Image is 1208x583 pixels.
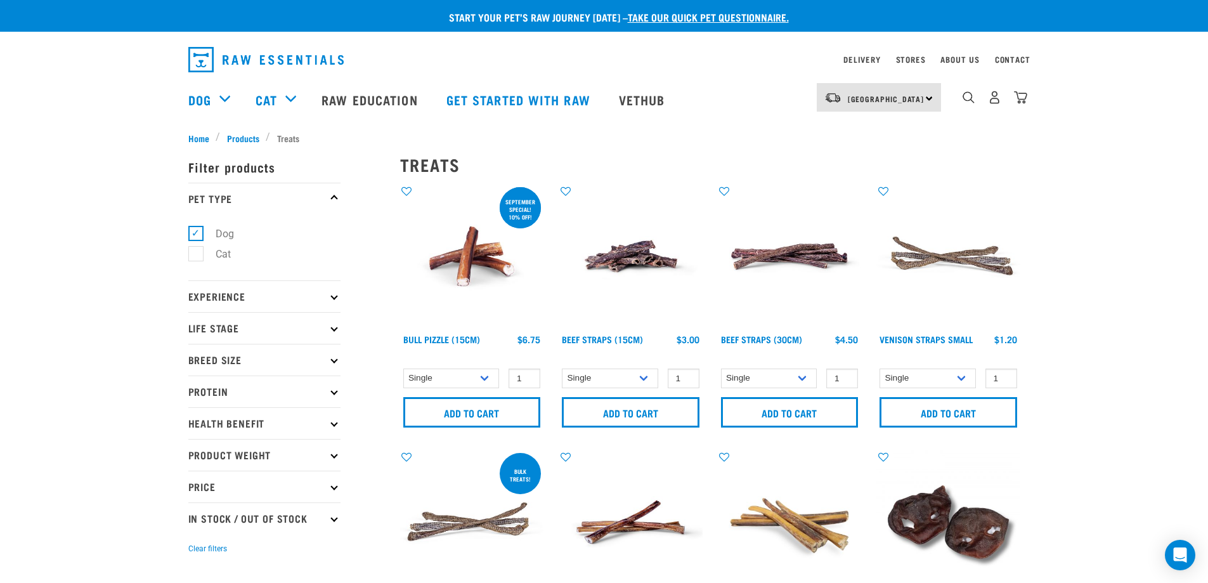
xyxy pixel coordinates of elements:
p: Health Benefit [188,407,341,439]
a: Delivery [843,57,880,62]
p: Price [188,471,341,502]
p: Life Stage [188,312,341,344]
a: Vethub [606,74,681,125]
input: 1 [826,369,858,388]
a: Bull Pizzle (15cm) [403,337,480,341]
nav: breadcrumbs [188,131,1020,145]
input: 1 [509,369,540,388]
a: About Us [940,57,979,62]
div: $1.20 [994,334,1017,344]
img: home-icon-1@2x.png [963,91,975,103]
p: In Stock / Out Of Stock [188,502,341,534]
a: Products [220,131,266,145]
a: Home [188,131,216,145]
div: $6.75 [517,334,540,344]
div: Open Intercom Messenger [1165,540,1195,570]
span: Products [227,131,259,145]
img: Raw Essentials Beef Straps 6 Pack [718,185,862,329]
img: Raw Essentials Beef Straps 15cm 6 Pack [559,185,703,329]
img: Raw Essentials Logo [188,47,344,72]
h2: Treats [400,155,1020,174]
input: Add to cart [562,397,699,428]
a: Contact [995,57,1030,62]
img: Venison Straps [876,185,1020,329]
nav: dropdown navigation [178,42,1030,77]
img: van-moving.png [824,92,841,103]
p: Pet Type [188,183,341,214]
span: Home [188,131,209,145]
img: home-icon@2x.png [1014,91,1027,104]
p: Product Weight [188,439,341,471]
input: 1 [668,369,699,388]
div: $3.00 [677,334,699,344]
input: Add to cart [721,397,859,428]
span: [GEOGRAPHIC_DATA] [848,96,925,101]
div: September special! 10% off! [500,192,541,226]
button: Clear filters [188,543,227,554]
a: Beef Straps (15cm) [562,337,643,341]
label: Dog [195,226,239,242]
img: user.png [988,91,1001,104]
a: Stores [896,57,926,62]
a: Venison Straps Small [880,337,973,341]
p: Filter products [188,151,341,183]
label: Cat [195,246,236,262]
p: Experience [188,280,341,312]
a: take our quick pet questionnaire. [628,14,789,20]
div: $4.50 [835,334,858,344]
p: Breed Size [188,344,341,376]
input: 1 [985,369,1017,388]
a: Cat [256,90,277,109]
a: Get started with Raw [434,74,606,125]
p: Protein [188,376,341,407]
input: Add to cart [403,397,541,428]
img: Bull Pizzle [400,185,544,329]
a: Beef Straps (30cm) [721,337,802,341]
a: Dog [188,90,211,109]
input: Add to cart [880,397,1017,428]
a: Raw Education [309,74,433,125]
div: BULK TREATS! [500,462,541,488]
